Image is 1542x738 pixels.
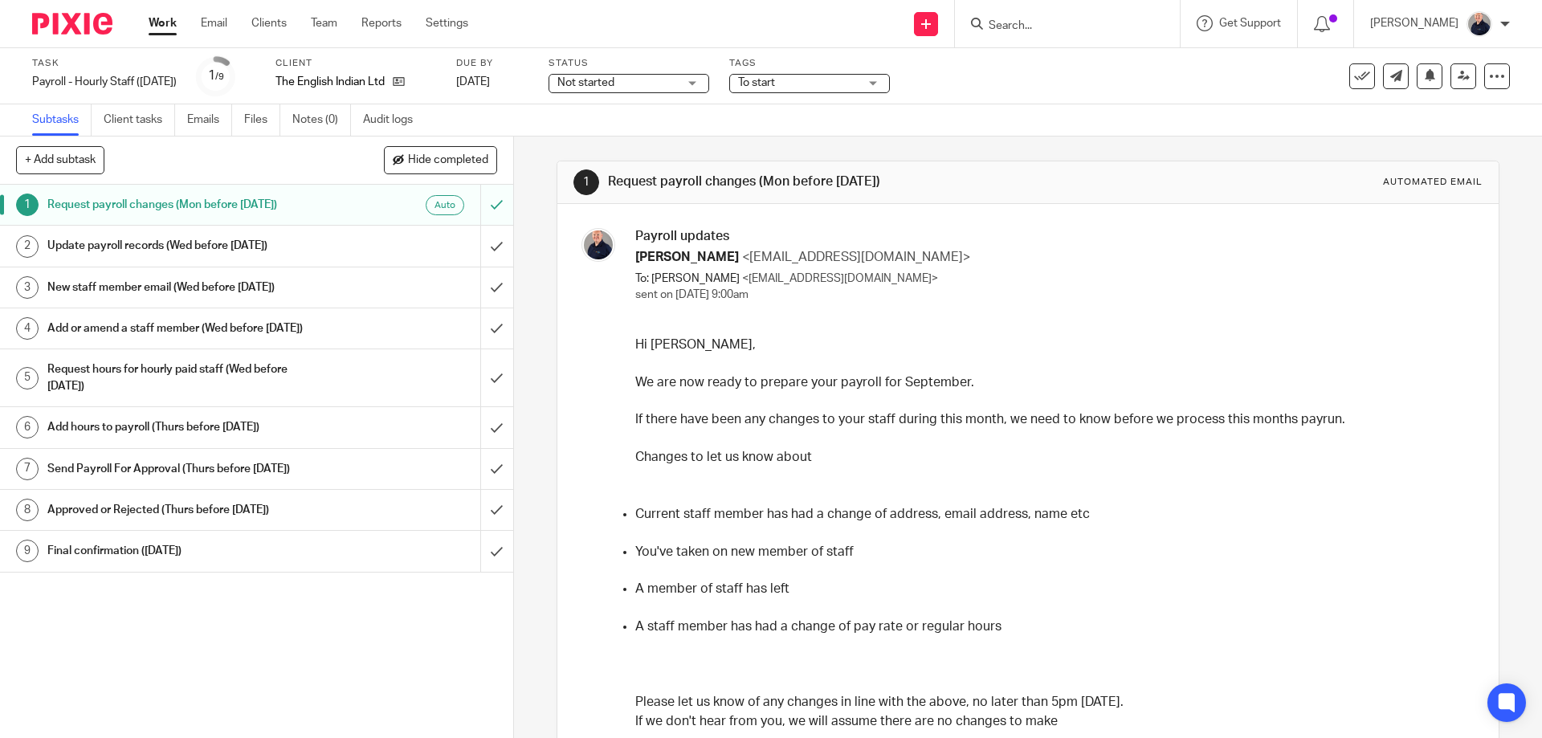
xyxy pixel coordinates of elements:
p: A member of staff has left [635,580,1470,598]
h1: Request hours for hourly paid staff (Wed before [DATE]) [47,357,325,398]
div: 2 [16,235,39,258]
span: [PERSON_NAME] [635,251,739,263]
div: 5 [16,367,39,389]
div: 7 [16,458,39,480]
label: Client [275,57,436,70]
span: If we don't hear from you, we will assume there are no changes to make [635,715,1058,728]
a: Clients [251,15,287,31]
button: Hide completed [384,146,497,173]
input: Search [987,19,1132,34]
div: Auto [426,195,464,215]
div: 1 [573,169,599,195]
div: 4 [16,317,39,340]
p: [PERSON_NAME] [1370,15,1458,31]
h1: Add or amend a staff member (Wed before [DATE]) [47,316,325,340]
span: <[EMAIL_ADDRESS][DOMAIN_NAME]> [742,273,938,284]
h1: Add hours to payroll (Thurs before [DATE]) [47,415,325,439]
button: + Add subtask [16,146,104,173]
p: If there have been any changes to your staff during this month, we need to know before we process... [635,410,1470,429]
div: 1 [208,67,224,85]
a: Team [311,15,337,31]
span: To start [738,77,775,88]
div: Payroll - Hourly Staff ([DATE]) [32,74,177,90]
label: Status [549,57,709,70]
h1: Approved or Rejected (Thurs before [DATE]) [47,498,325,522]
span: Not started [557,77,614,88]
a: Notes (0) [292,104,351,136]
p: You've taken on new member of staff [635,543,1470,561]
span: Get Support [1219,18,1281,29]
div: 3 [16,276,39,299]
a: Audit logs [363,104,425,136]
img: IMG_8745-0021-copy.jpg [1467,11,1492,37]
a: Work [149,15,177,31]
div: Payroll - Hourly Staff (Last Friday) [32,74,177,90]
a: Reports [361,15,402,31]
span: sent on [DATE] 9:00am [635,289,749,300]
a: Emails [187,104,232,136]
span: To: [PERSON_NAME] [635,273,740,284]
h1: Send Payroll For Approval (Thurs before [DATE]) [47,457,325,481]
span: Please let us know of any changes in line with the above, no later than 5pm [DATE]. [635,695,1124,708]
img: IMG_8745-0021-copy.jpg [581,228,615,262]
span: [DATE] [456,76,490,88]
h1: Update payroll records (Wed before [DATE]) [47,234,325,258]
small: /9 [215,72,224,81]
a: Files [244,104,280,136]
span: Hide completed [408,154,488,167]
label: Tags [729,57,890,70]
p: We are now ready to prepare your payroll for September. [635,373,1470,392]
div: 1 [16,194,39,216]
p: Current staff member has had a change of address, email address, name etc [635,505,1470,524]
h1: Final confirmation ([DATE]) [47,539,325,563]
div: 9 [16,540,39,562]
a: Subtasks [32,104,92,136]
div: 8 [16,499,39,521]
p: A staff member has had a change of pay rate or regular hours [635,618,1470,636]
p: Changes to let us know about [635,448,1470,467]
label: Task [32,57,177,70]
img: Pixie [32,13,112,35]
span: <[EMAIL_ADDRESS][DOMAIN_NAME]> [742,251,970,263]
p: Hi [PERSON_NAME], [635,336,1470,354]
a: Client tasks [104,104,175,136]
a: Settings [426,15,468,31]
h1: Request payroll changes (Mon before [DATE]) [47,193,325,217]
h1: New staff member email (Wed before [DATE]) [47,275,325,300]
div: Automated email [1383,176,1483,189]
a: Email [201,15,227,31]
div: 6 [16,416,39,438]
h3: Payroll updates [635,228,1470,245]
h1: Request payroll changes (Mon before [DATE]) [608,173,1063,190]
label: Due by [456,57,528,70]
p: The English Indian Ltd [275,74,385,90]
